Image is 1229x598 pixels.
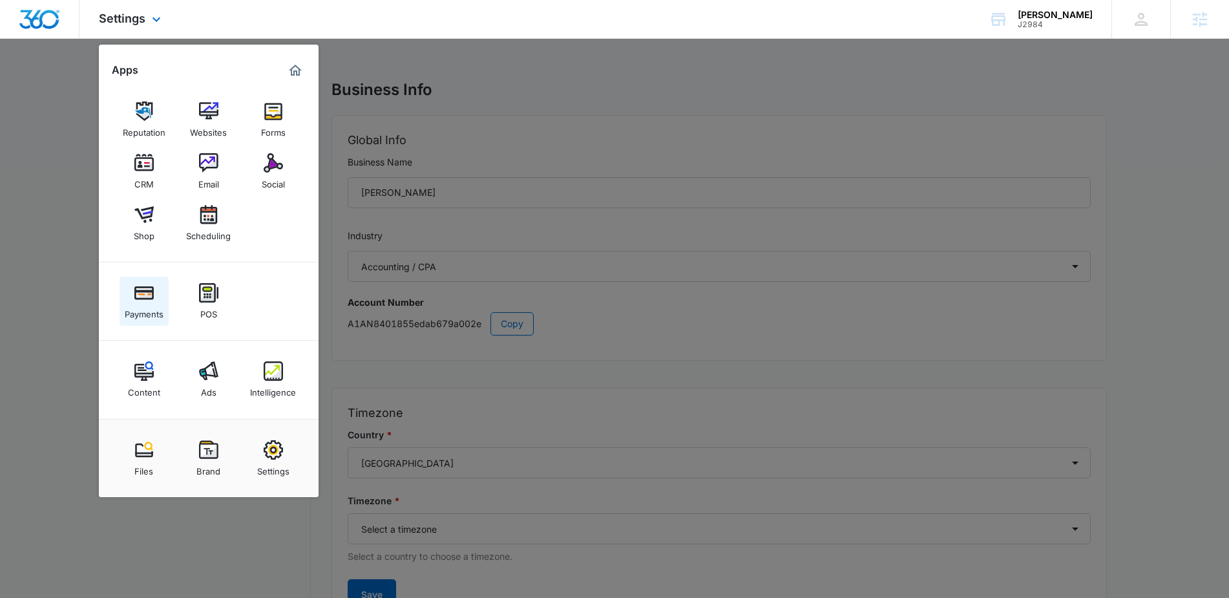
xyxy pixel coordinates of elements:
div: Forms [261,121,286,138]
a: Scheduling [184,198,233,248]
a: Reputation [120,95,169,144]
a: Brand [184,434,233,483]
div: Content [128,381,160,398]
a: Marketing 360® Dashboard [285,60,306,81]
a: Shop [120,198,169,248]
div: POS [200,303,217,319]
div: Shop [134,224,154,241]
a: Forms [249,95,298,144]
div: Social [262,173,285,189]
a: CRM [120,147,169,196]
a: Email [184,147,233,196]
div: Ads [201,381,216,398]
div: Intelligence [250,381,296,398]
a: Payments [120,277,169,326]
div: Email [198,173,219,189]
div: account name [1018,10,1093,20]
div: Settings [257,460,289,476]
a: Ads [184,355,233,404]
a: Files [120,434,169,483]
a: Settings [249,434,298,483]
div: Reputation [123,121,165,138]
a: Websites [184,95,233,144]
a: POS [184,277,233,326]
a: Content [120,355,169,404]
a: Intelligence [249,355,298,404]
div: Scheduling [186,224,231,241]
span: Settings [99,12,145,25]
div: account id [1018,20,1093,29]
a: Social [249,147,298,196]
div: Payments [125,303,163,319]
div: Websites [190,121,227,138]
div: Brand [196,460,220,476]
div: CRM [134,173,154,189]
div: Files [134,460,153,476]
h2: Apps [112,64,138,76]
